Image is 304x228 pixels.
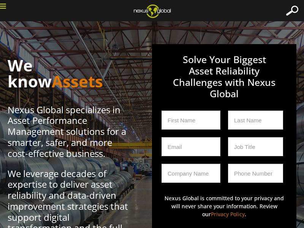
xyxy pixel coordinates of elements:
input: First Name [161,111,220,130]
input: Company Name [161,164,220,183]
input: Last Name [228,111,283,130]
input: Email [161,137,220,156]
input: Job Title [228,137,283,156]
p: Nexus Global specializes in Asset Performance Management solutions for a smarter, safer, and more... [8,104,129,159]
h1: We know [8,57,129,89]
span: Assets [52,70,103,92]
input: Phone Number [228,164,283,183]
a: Privacy Policy [211,211,245,218]
p: Nexus Global is committed to your privacy and will never share your information. Review our . [161,194,287,218]
h3: Solve Your Biggest Asset Reliability Challenges with Nexus Global [161,54,287,111]
img: ng_logo_web [128,2,177,20]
